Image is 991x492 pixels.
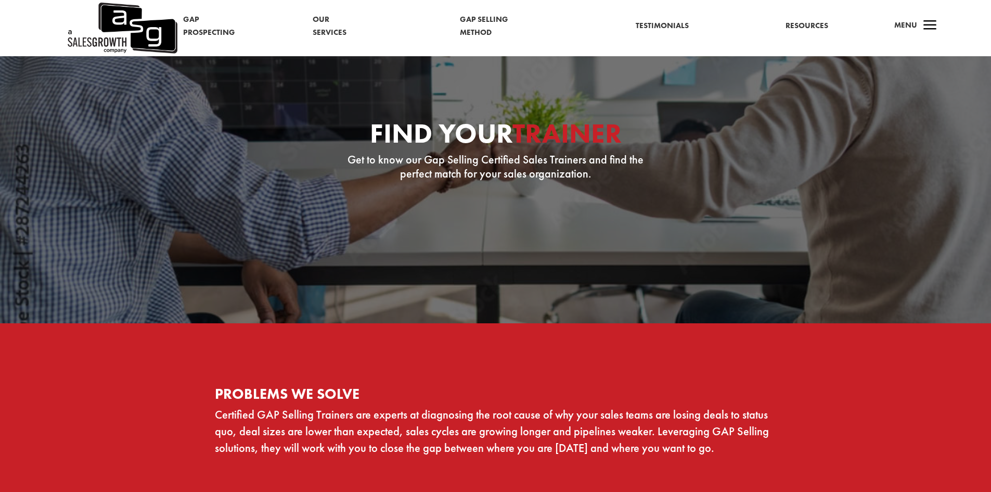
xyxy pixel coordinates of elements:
[460,13,539,40] a: Gap Selling Method
[920,16,941,36] span: a
[636,19,689,33] a: Testimonials
[340,153,652,186] h3: Get to know our Gap Selling Certified Sales Trainers and find the perfect match for your sales or...
[215,387,777,407] h2: Problems We Solve
[183,13,251,40] a: Gap Prospecting
[786,19,828,33] a: Resources
[340,120,652,153] h1: Find Your
[313,13,363,40] a: Our Services
[894,20,917,30] span: Menu
[512,116,622,151] span: Trainer
[215,407,777,457] p: Certified GAP Selling Trainers are experts at diagnosing the root cause of why your sales teams a...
